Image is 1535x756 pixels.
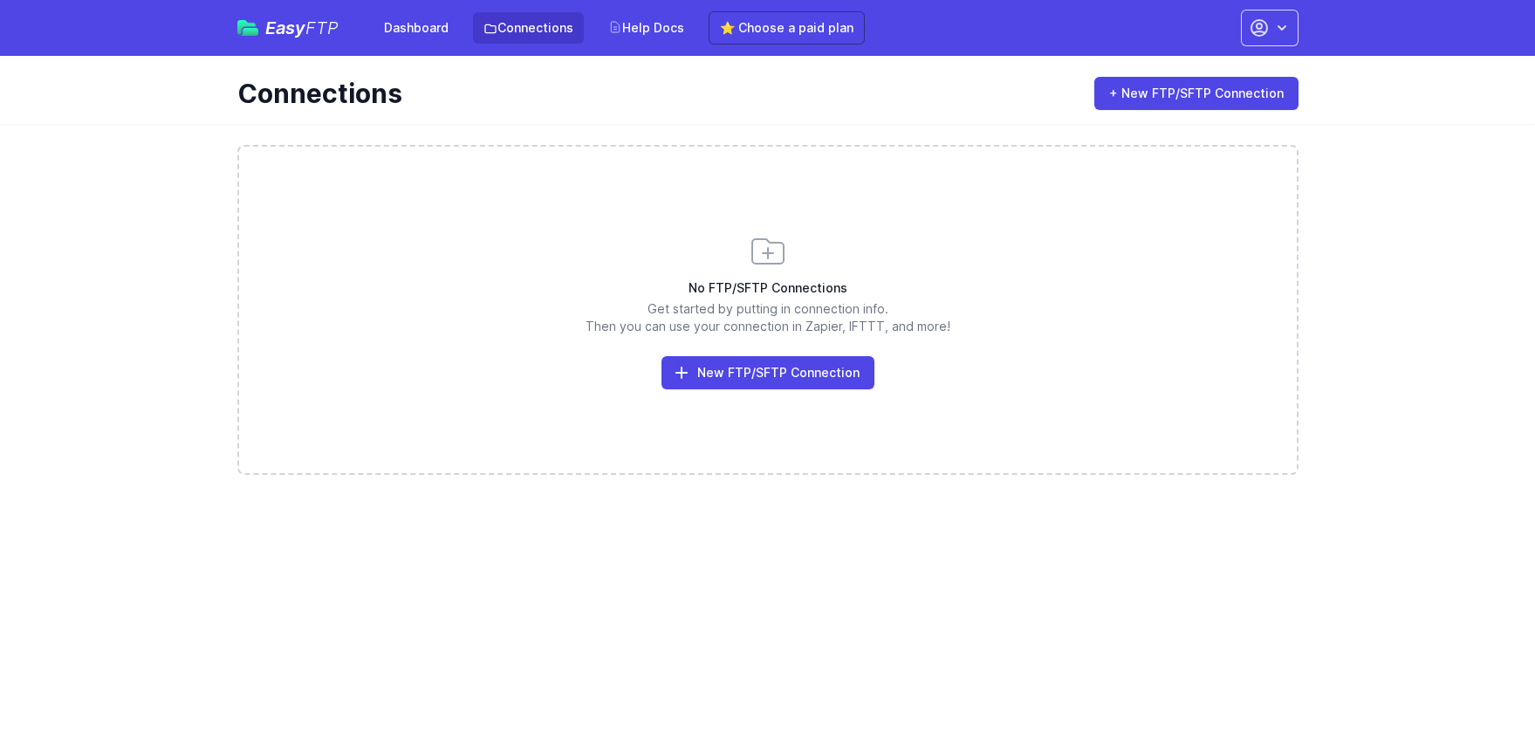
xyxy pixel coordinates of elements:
h3: No FTP/SFTP Connections [239,279,1297,297]
span: FTP [305,17,339,38]
a: New FTP/SFTP Connection [661,356,874,389]
h1: Connections [237,78,1070,109]
a: EasyFTP [237,19,339,37]
span: Easy [265,19,339,37]
img: easyftp_logo.png [237,20,258,36]
p: Get started by putting in connection info. Then you can use your connection in Zapier, IFTTT, and... [239,300,1297,335]
a: Dashboard [373,12,459,44]
a: Connections [473,12,584,44]
a: ⭐ Choose a paid plan [709,11,865,45]
a: + New FTP/SFTP Connection [1094,77,1299,110]
a: Help Docs [598,12,695,44]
